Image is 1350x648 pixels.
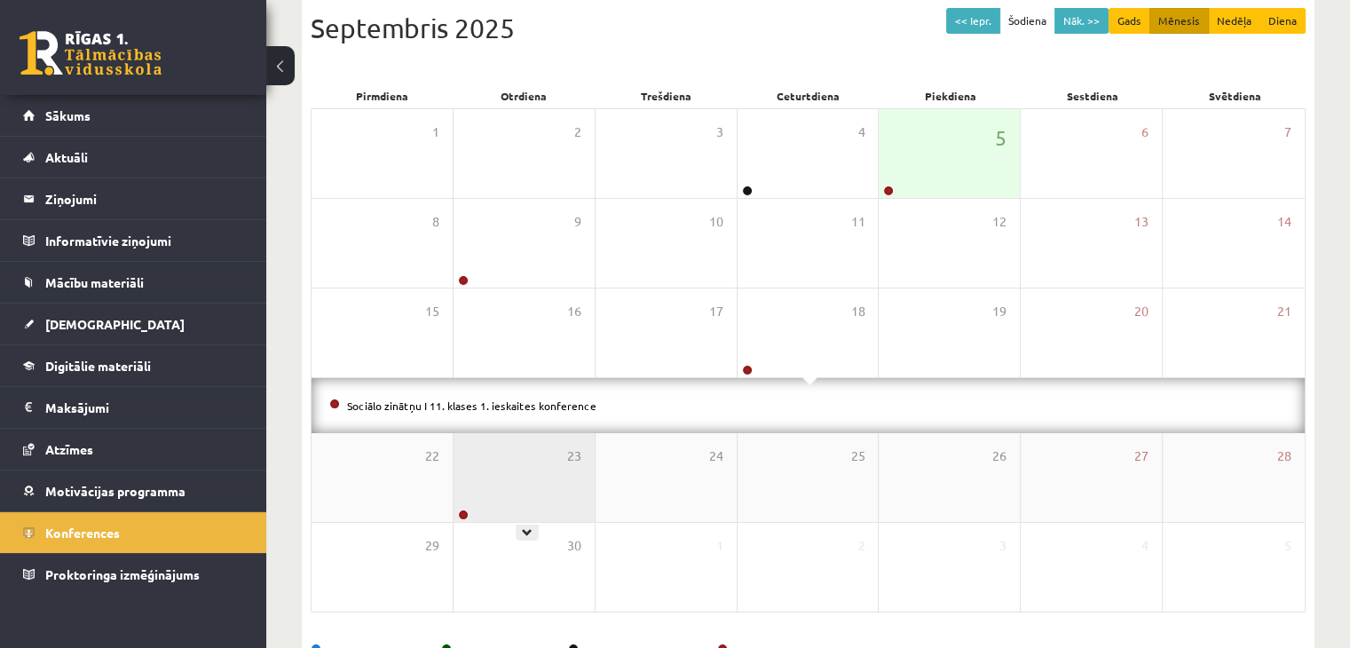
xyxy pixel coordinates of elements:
[850,212,864,232] span: 11
[1277,212,1291,232] span: 14
[425,446,439,466] span: 22
[45,107,91,123] span: Sākums
[567,536,581,556] span: 30
[23,345,244,386] a: Digitālie materiāli
[857,536,864,556] span: 2
[574,122,581,142] span: 2
[23,95,244,136] a: Sākums
[45,316,185,332] span: [DEMOGRAPHIC_DATA]
[45,358,151,374] span: Digitālie materiāli
[45,274,144,290] span: Mācību materiāli
[23,304,244,344] a: [DEMOGRAPHIC_DATA]
[595,83,737,108] div: Trešdiena
[999,536,1007,556] span: 3
[1134,446,1149,466] span: 27
[567,446,581,466] span: 23
[992,446,1007,466] span: 26
[311,8,1306,48] div: Septembris 2025
[709,212,723,232] span: 10
[20,31,162,75] a: Rīgas 1. Tālmācības vidusskola
[1054,8,1109,34] button: Nāk. >>
[1134,212,1149,232] span: 13
[453,83,595,108] div: Otrdiena
[574,212,581,232] span: 9
[716,536,723,556] span: 1
[311,83,453,108] div: Pirmdiena
[1022,83,1164,108] div: Sestdiena
[992,302,1007,321] span: 19
[23,178,244,219] a: Ziņojumi
[1141,536,1149,556] span: 4
[1277,302,1291,321] span: 21
[425,302,439,321] span: 15
[1208,8,1260,34] button: Nedēļa
[1259,8,1306,34] button: Diena
[857,122,864,142] span: 4
[45,525,120,541] span: Konferences
[999,8,1055,34] button: Šodiena
[23,554,244,595] a: Proktoringa izmēģinājums
[45,387,244,428] legend: Maksājumi
[850,446,864,466] span: 25
[880,83,1022,108] div: Piekdiena
[45,149,88,165] span: Aktuāli
[23,387,244,428] a: Maksājumi
[23,429,244,470] a: Atzīmes
[45,483,186,499] span: Motivācijas programma
[716,122,723,142] span: 3
[1284,536,1291,556] span: 5
[737,83,879,108] div: Ceturtdiena
[432,122,439,142] span: 1
[850,302,864,321] span: 18
[946,8,1000,34] button: << Iepr.
[425,536,439,556] span: 29
[23,512,244,553] a: Konferences
[709,446,723,466] span: 24
[567,302,581,321] span: 16
[1277,446,1291,466] span: 28
[709,302,723,321] span: 17
[45,178,244,219] legend: Ziņojumi
[23,470,244,511] a: Motivācijas programma
[1134,302,1149,321] span: 20
[432,212,439,232] span: 8
[1141,122,1149,142] span: 6
[45,220,244,261] legend: Informatīvie ziņojumi
[45,566,200,582] span: Proktoringa izmēģinājums
[23,220,244,261] a: Informatīvie ziņojumi
[23,262,244,303] a: Mācību materiāli
[995,122,1007,153] span: 5
[1164,83,1306,108] div: Svētdiena
[1149,8,1209,34] button: Mēnesis
[23,137,244,178] a: Aktuāli
[992,212,1007,232] span: 12
[1284,122,1291,142] span: 7
[45,441,93,457] span: Atzīmes
[347,399,596,413] a: Sociālo zinātņu I 11. klases 1. ieskaites konference
[1109,8,1150,34] button: Gads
